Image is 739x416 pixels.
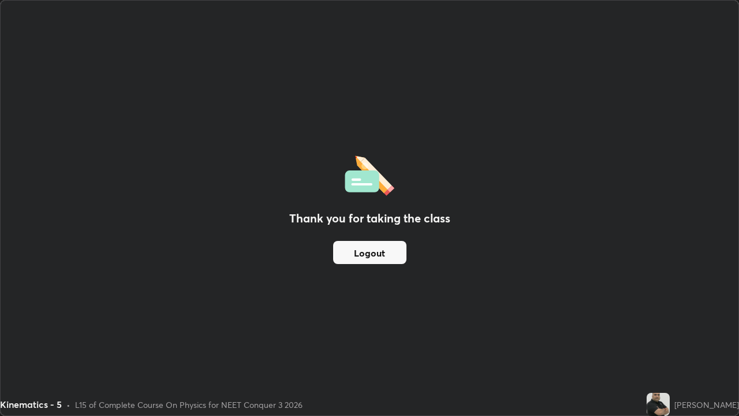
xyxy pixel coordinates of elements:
img: offlineFeedback.1438e8b3.svg [345,152,394,196]
div: L15 of Complete Course On Physics for NEET Conquer 3 2026 [75,399,303,411]
h2: Thank you for taking the class [289,210,450,227]
button: Logout [333,241,406,264]
div: [PERSON_NAME] [674,399,739,411]
img: eacf0803778e41e7b506779bab53d040.jpg [647,393,670,416]
div: • [66,399,70,411]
